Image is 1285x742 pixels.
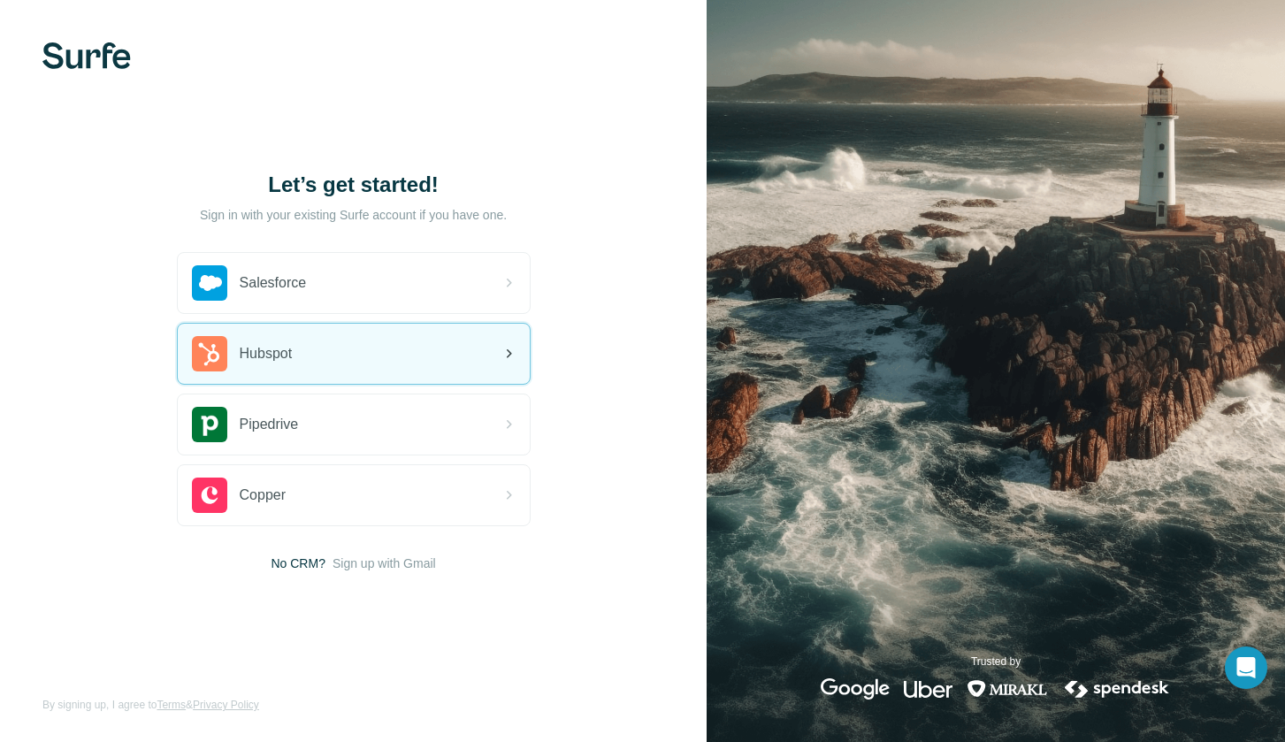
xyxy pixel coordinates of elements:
[192,478,227,513] img: copper's logo
[192,336,227,371] img: hubspot's logo
[1225,646,1267,689] div: Open Intercom Messenger
[157,699,186,711] a: Terms
[904,678,952,700] img: uber's logo
[42,697,259,713] span: By signing up, I agree to &
[1062,678,1172,700] img: spendesk's logo
[177,171,531,199] h1: Let’s get started!
[971,654,1021,669] p: Trusted by
[240,343,293,364] span: Hubspot
[193,699,259,711] a: Privacy Policy
[271,555,325,572] span: No CRM?
[967,678,1048,700] img: mirakl's logo
[192,265,227,301] img: salesforce's logo
[333,555,436,572] button: Sign up with Gmail
[42,42,131,69] img: Surfe's logo
[240,414,299,435] span: Pipedrive
[192,407,227,442] img: pipedrive's logo
[240,272,307,294] span: Salesforce
[821,678,890,700] img: google's logo
[240,485,286,506] span: Copper
[200,206,507,224] p: Sign in with your existing Surfe account if you have one.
